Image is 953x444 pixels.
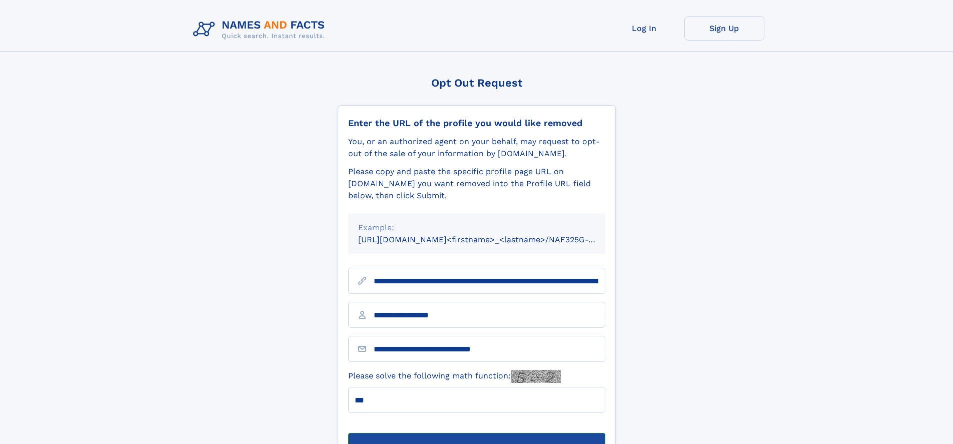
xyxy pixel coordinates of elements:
[358,222,595,234] div: Example:
[684,16,764,41] a: Sign Up
[348,136,605,160] div: You, or an authorized agent on your behalf, may request to opt-out of the sale of your informatio...
[189,16,333,43] img: Logo Names and Facts
[358,235,624,244] small: [URL][DOMAIN_NAME]<firstname>_<lastname>/NAF325G-xxxxxxxx
[604,16,684,41] a: Log In
[338,77,616,89] div: Opt Out Request
[348,370,561,383] label: Please solve the following math function:
[348,166,605,202] div: Please copy and paste the specific profile page URL on [DOMAIN_NAME] you want removed into the Pr...
[348,118,605,129] div: Enter the URL of the profile you would like removed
